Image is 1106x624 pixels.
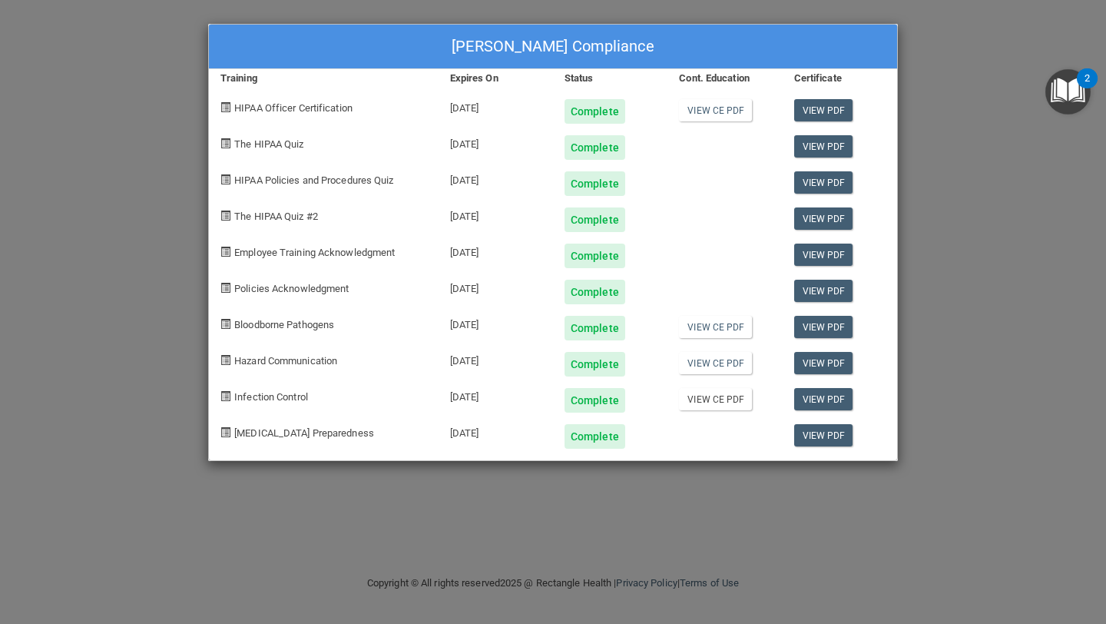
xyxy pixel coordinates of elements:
a: View PDF [794,280,853,302]
div: Complete [565,280,625,304]
a: View CE PDF [679,316,752,338]
span: Bloodborne Pathogens [234,319,334,330]
a: View PDF [794,171,853,194]
a: View PDF [794,99,853,121]
a: View PDF [794,135,853,158]
div: Complete [565,352,625,377]
div: 2 [1084,78,1090,98]
div: Cont. Education [667,69,782,88]
div: [DATE] [439,304,553,340]
div: Status [553,69,667,88]
a: View PDF [794,207,853,230]
span: The HIPAA Quiz #2 [234,211,318,222]
div: [DATE] [439,88,553,124]
span: Infection Control [234,391,308,403]
a: View PDF [794,316,853,338]
div: Complete [565,244,625,268]
span: HIPAA Policies and Procedures Quiz [234,174,393,186]
div: [PERSON_NAME] Compliance [209,25,897,69]
div: Expires On [439,69,553,88]
div: [DATE] [439,196,553,232]
div: [DATE] [439,124,553,160]
span: Policies Acknowledgment [234,283,349,294]
div: [DATE] [439,232,553,268]
div: [DATE] [439,268,553,304]
a: View PDF [794,424,853,446]
a: View CE PDF [679,388,752,410]
div: Complete [565,388,625,413]
a: View PDF [794,352,853,374]
div: [DATE] [439,413,553,449]
span: HIPAA Officer Certification [234,102,353,114]
button: Open Resource Center, 2 new notifications [1045,69,1091,115]
div: [DATE] [439,160,553,196]
div: Complete [565,99,625,124]
a: View PDF [794,388,853,410]
div: Certificate [783,69,897,88]
span: [MEDICAL_DATA] Preparedness [234,427,374,439]
div: Training [209,69,439,88]
span: Employee Training Acknowledgment [234,247,395,258]
span: The HIPAA Quiz [234,138,303,150]
div: [DATE] [439,377,553,413]
a: View CE PDF [679,99,752,121]
div: Complete [565,316,625,340]
div: Complete [565,424,625,449]
a: View PDF [794,244,853,266]
div: Complete [565,135,625,160]
div: Complete [565,171,625,196]
a: View CE PDF [679,352,752,374]
div: Complete [565,207,625,232]
span: Hazard Communication [234,355,337,367]
div: [DATE] [439,340,553,377]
